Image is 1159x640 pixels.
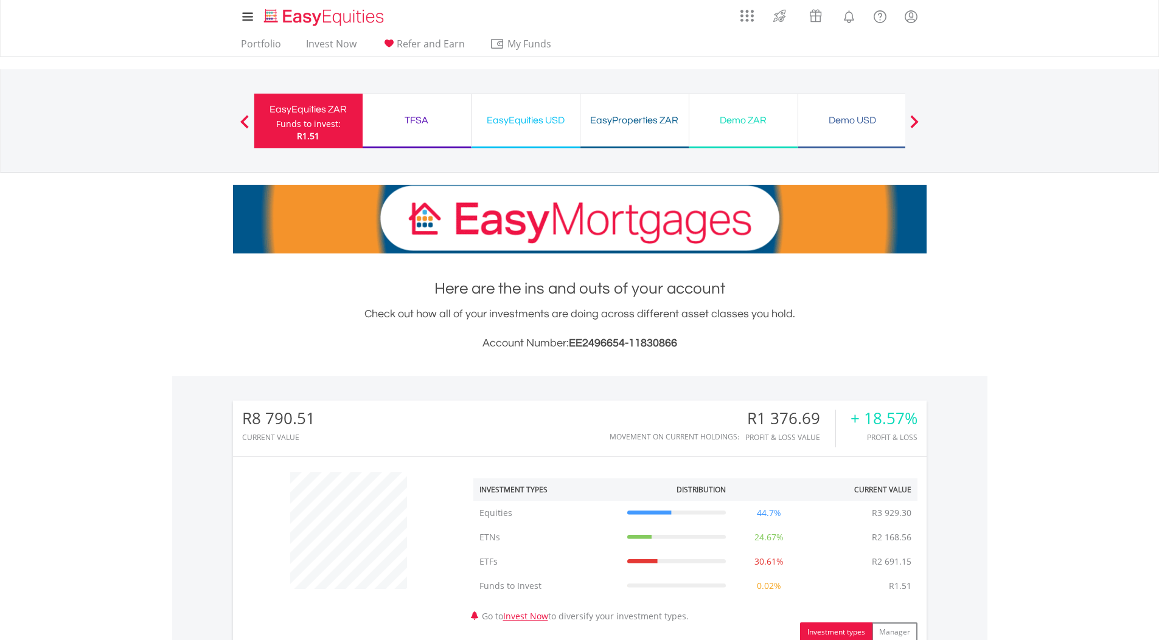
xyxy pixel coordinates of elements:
td: R2 691.15 [866,549,917,574]
td: 24.67% [732,525,806,549]
span: EE2496654-11830866 [569,337,677,349]
div: CURRENT VALUE [242,433,315,441]
td: ETNs [473,525,621,549]
div: Funds to invest: [276,118,341,130]
a: Portfolio [236,38,286,57]
div: Demo USD [806,112,899,129]
h1: Here are the ins and outs of your account [233,278,927,300]
td: 30.61% [732,549,806,574]
span: R1.51 [297,130,319,142]
img: vouchers-v2.svg [806,6,826,26]
th: Investment Types [473,478,621,501]
h3: Account Number: [233,335,927,352]
img: EasyEquities_Logo.png [262,7,389,27]
div: Demo ZAR [697,112,790,129]
img: EasyMortage Promotion Banner [233,185,927,253]
td: 0.02% [732,574,806,598]
button: Previous [232,121,257,133]
div: Distribution [677,484,726,495]
div: + 18.57% [851,410,917,427]
div: R1 376.69 [745,410,835,427]
a: AppsGrid [733,3,762,22]
span: Refer and Earn [397,37,465,50]
div: Profit & Loss Value [745,433,835,441]
td: 44.7% [732,501,806,525]
td: ETFs [473,549,621,574]
img: thrive-v2.svg [770,6,790,26]
th: Current Value [806,478,917,501]
a: Invest Now [301,38,361,57]
a: Notifications [834,3,865,27]
div: R8 790.51 [242,410,315,427]
a: Home page [259,3,389,27]
div: Movement on Current Holdings: [610,433,739,441]
div: Check out how all of your investments are doing across different asset classes you hold. [233,306,927,352]
div: EasyEquities ZAR [262,101,355,118]
a: Invest Now [503,610,548,622]
div: EasyEquities USD [479,112,573,129]
td: R1.51 [883,574,917,598]
td: Equities [473,501,621,525]
td: R2 168.56 [866,525,917,549]
a: FAQ's and Support [865,3,896,27]
a: Vouchers [798,3,834,26]
td: Funds to Invest [473,574,621,598]
a: Refer and Earn [377,38,470,57]
span: My Funds [490,36,569,52]
div: EasyProperties ZAR [588,112,681,129]
button: Next [902,121,927,133]
div: TFSA [370,112,464,129]
div: Profit & Loss [851,433,917,441]
a: My Profile [896,3,927,30]
td: R3 929.30 [866,501,917,525]
img: grid-menu-icon.svg [740,9,754,22]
